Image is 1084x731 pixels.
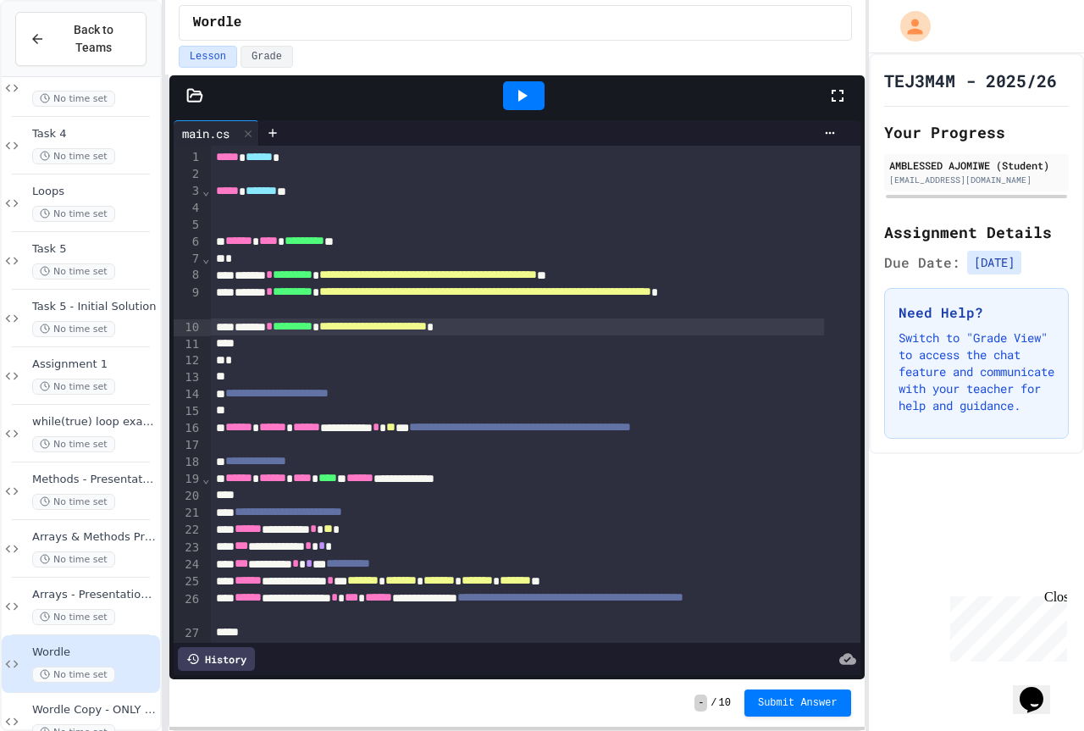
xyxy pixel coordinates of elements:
[174,234,202,251] div: 6
[884,220,1069,244] h2: Assignment Details
[758,696,838,710] span: Submit Answer
[32,473,157,487] span: Methods - Presentation
[711,696,716,710] span: /
[174,217,202,234] div: 5
[174,200,202,217] div: 4
[174,625,202,642] div: 27
[899,302,1054,323] h3: Need Help?
[32,263,115,280] span: No time set
[32,185,157,199] span: Loops
[32,321,115,337] span: No time set
[174,420,202,437] div: 16
[32,357,157,372] span: Assignment 1
[174,149,202,166] div: 1
[55,21,132,57] span: Back to Teams
[174,522,202,539] div: 22
[174,454,202,471] div: 18
[889,158,1064,173] div: AMBLESSED AJOMIWE (Student)
[174,125,238,142] div: main.cs
[967,251,1021,274] span: [DATE]
[744,689,851,717] button: Submit Answer
[174,573,202,590] div: 25
[174,505,202,522] div: 21
[32,551,115,568] span: No time set
[174,488,202,505] div: 20
[32,242,157,257] span: Task 5
[174,437,202,454] div: 17
[174,120,259,146] div: main.cs
[884,69,1057,92] h1: TEJ3M4M - 2025/26
[884,120,1069,144] h2: Your Progress
[32,148,115,164] span: No time set
[174,369,202,386] div: 13
[202,252,210,265] span: Fold line
[899,330,1054,414] p: Switch to "Grade View" to access the chat feature and communicate with your teacher for help and ...
[178,647,255,671] div: History
[202,472,210,485] span: Fold line
[32,127,157,141] span: Task 4
[943,590,1067,662] iframe: chat widget
[32,494,115,510] span: No time set
[174,267,202,284] div: 8
[174,591,202,626] div: 26
[32,588,157,602] span: Arrays - Presentation - copy
[174,183,202,200] div: 3
[694,695,707,712] span: -
[174,251,202,268] div: 7
[174,642,202,659] div: 28
[193,13,242,33] span: Wordle
[32,667,115,683] span: No time set
[32,436,115,452] span: No time set
[32,645,157,660] span: Wordle
[174,403,202,420] div: 15
[32,379,115,395] span: No time set
[32,91,115,107] span: No time set
[889,174,1064,186] div: [EMAIL_ADDRESS][DOMAIN_NAME]
[32,703,157,717] span: Wordle Copy - ONLY TO SEE WHAT IT LOOKED LIKE AT THE START
[15,12,147,66] button: Back to Teams
[202,184,210,197] span: Fold line
[174,471,202,488] div: 19
[32,609,115,625] span: No time set
[179,46,237,68] button: Lesson
[241,46,293,68] button: Grade
[174,336,202,353] div: 11
[32,300,157,314] span: Task 5 - Initial Solution
[174,319,202,336] div: 10
[32,530,157,545] span: Arrays & Methods Practice
[1013,663,1067,714] iframe: chat widget
[174,557,202,573] div: 24
[719,696,731,710] span: 10
[7,7,117,108] div: Chat with us now!Close
[884,252,960,273] span: Due Date:
[174,386,202,403] div: 14
[882,7,935,46] div: My Account
[174,540,202,557] div: 23
[174,352,202,369] div: 12
[32,415,157,429] span: while(true) loop example
[174,285,202,319] div: 9
[32,206,115,222] span: No time set
[174,166,202,183] div: 2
